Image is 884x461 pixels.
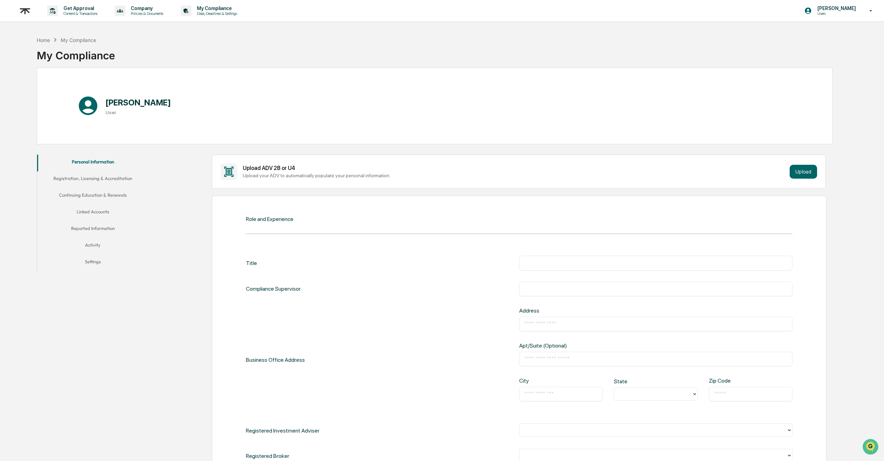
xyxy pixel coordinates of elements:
[14,87,45,94] span: Preclearance
[37,37,50,43] div: Home
[519,307,642,314] div: Address
[125,11,167,16] p: Policies & Documents
[118,55,126,63] button: Start new chat
[18,32,114,39] input: Clear
[37,255,148,271] button: Settings
[37,205,148,221] button: Linked Accounts
[37,188,148,205] button: Continuing Education & Renewals
[246,256,257,270] div: Title
[709,377,747,384] div: Zip Code
[37,238,148,255] button: Activity
[790,165,817,179] button: Upload
[4,85,48,97] a: 🖐️Preclearance
[7,53,19,66] img: 1746055101610-c473b297-6a78-478c-a979-82029cc54cd1
[4,98,46,110] a: 🔎Data Lookup
[519,377,557,384] div: City
[614,378,652,385] div: State
[24,53,114,60] div: Start new chat
[61,37,96,43] div: My Compliance
[69,118,84,123] span: Pylon
[50,88,56,94] div: 🗄️
[37,221,148,238] button: Reported Information
[105,97,171,108] h1: [PERSON_NAME]
[58,6,101,11] p: Get Approval
[243,173,787,178] div: Upload your ADV to automatically populate your personal information.
[519,342,642,349] div: Apt/Suite (Optional)
[17,2,33,19] img: logo
[37,155,148,171] button: Personal Information
[246,216,293,222] div: Role and Experience
[49,117,84,123] a: Powered byPylon
[105,110,171,115] h3: User
[37,44,115,62] div: My Compliance
[57,87,86,94] span: Attestations
[48,85,89,97] a: 🗄️Attestations
[58,11,101,16] p: Content & Transactions
[812,6,859,11] p: [PERSON_NAME]
[246,307,305,412] div: Business Office Address
[246,424,319,438] div: Registered Investment Adviser
[862,438,881,457] iframe: Open customer support
[37,171,148,188] button: Registration, Licensing & Accreditation
[37,155,148,271] div: secondary tabs example
[246,282,301,296] div: Compliance Supervisor
[243,165,787,171] div: Upload ADV 2B or U4
[14,101,44,108] span: Data Lookup
[7,101,12,107] div: 🔎
[24,60,88,66] div: We're available if you need us!
[191,6,241,11] p: My Compliance
[7,88,12,94] div: 🖐️
[125,6,167,11] p: Company
[7,15,126,26] p: How can we help?
[191,11,241,16] p: Data, Deadlines & Settings
[812,11,859,16] p: Users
